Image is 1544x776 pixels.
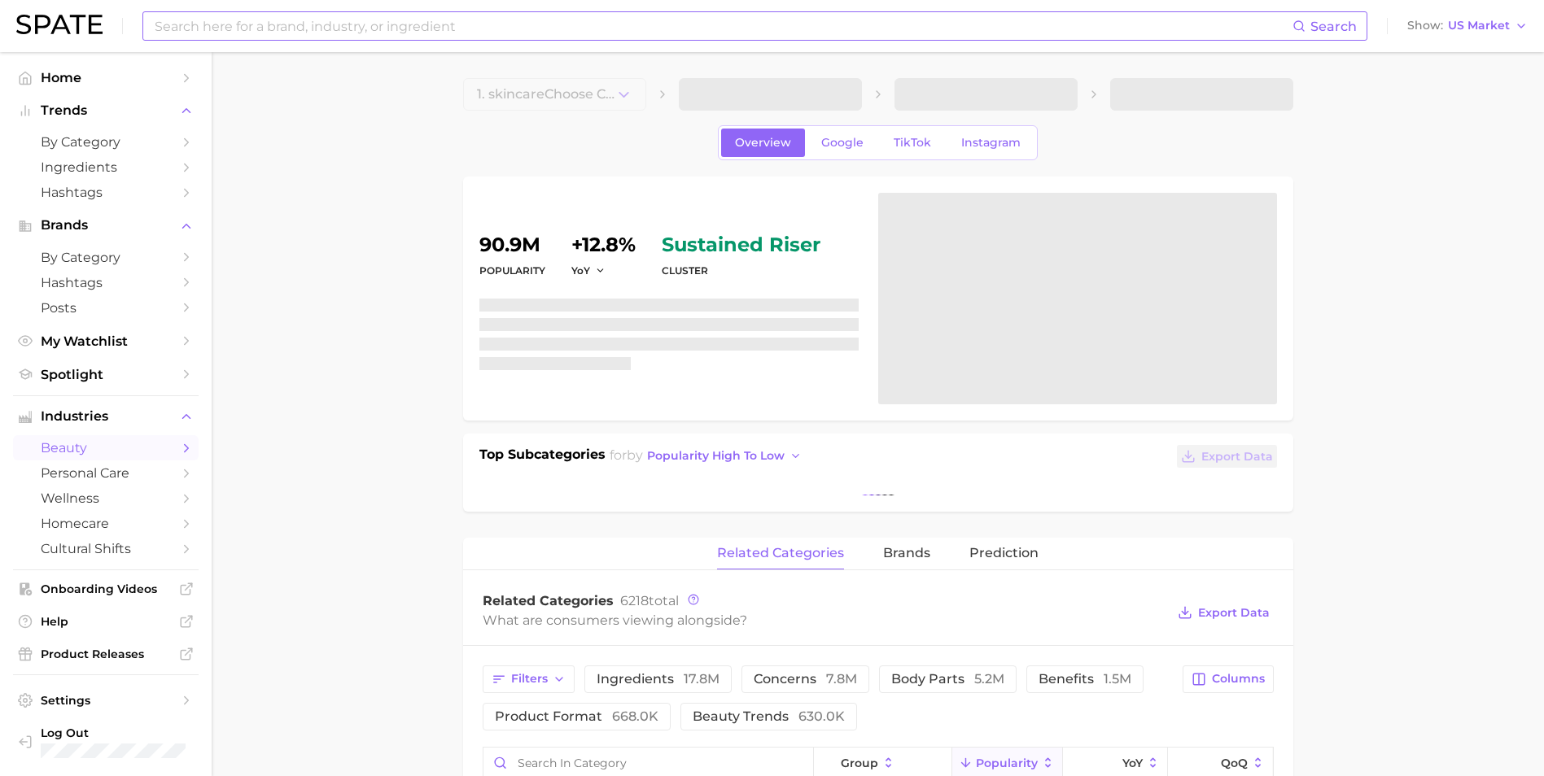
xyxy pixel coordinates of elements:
a: TikTok [880,129,945,157]
span: Instagram [961,136,1021,150]
span: Spotlight [41,367,171,382]
button: Brands [13,213,199,238]
img: SPATE [16,15,103,34]
button: YoY [571,264,606,277]
span: YoY [1122,756,1143,769]
span: Export Data [1201,450,1273,464]
button: Trends [13,98,199,123]
span: product format [495,710,658,723]
span: Overview [735,136,791,150]
span: 7.8m [826,671,857,687]
span: My Watchlist [41,334,171,349]
a: homecare [13,511,199,536]
span: by Category [41,250,171,265]
span: brands [883,546,930,560]
a: beauty [13,435,199,460]
span: popularity high to low [647,449,785,463]
span: Google [821,136,864,150]
span: body parts [891,673,1004,686]
span: Product Releases [41,647,171,661]
dd: +12.8% [571,235,636,255]
a: wellness [13,486,199,511]
dt: Popularity [479,261,545,281]
h1: Top Subcategories [479,445,606,469]
span: sustained riser [662,235,820,255]
dt: cluster [662,261,820,281]
span: group [841,756,878,769]
a: by Category [13,129,199,155]
a: Hashtags [13,180,199,205]
span: wellness [41,490,171,506]
dd: 90.9m [479,235,545,255]
a: Overview [721,129,805,157]
span: Popularity [976,756,1038,769]
span: 1. skincare Choose Category [477,87,615,102]
span: TikTok [894,136,931,150]
span: Industries [41,409,171,424]
button: Columns [1183,665,1273,693]
span: Related Categories [483,593,614,608]
span: Log Out [41,726,226,740]
span: for by [610,447,807,463]
a: Product Releases [13,642,199,666]
span: Columns [1212,672,1265,686]
span: 5.2m [974,671,1004,687]
span: ingredients [597,673,720,686]
button: Export Data [1174,601,1273,624]
a: Instagram [947,129,1034,157]
a: Hashtags [13,270,199,295]
span: by Category [41,134,171,150]
span: beauty trends [693,710,845,723]
span: Prediction [969,546,1039,560]
span: Brands [41,218,171,233]
a: Settings [13,688,199,713]
span: 17.8m [684,671,720,687]
a: personal care [13,460,199,486]
a: Home [13,65,199,90]
span: Search [1310,19,1357,34]
span: 6218 [620,593,649,608]
span: Posts [41,300,171,316]
a: by Category [13,245,199,270]
button: 1. skincareChoose Category [463,78,646,111]
button: Filters [483,665,575,693]
span: personal care [41,465,171,481]
span: US Market [1448,21,1510,30]
span: Onboarding Videos [41,582,171,596]
span: total [620,593,679,608]
span: beauty [41,440,171,456]
span: Export Data [1198,606,1270,620]
a: Posts [13,295,199,320]
span: Help [41,614,171,629]
span: Home [41,70,171,85]
span: Hashtags [41,275,171,290]
a: Log out. Currently logged in with e-mail karina.almeda@itcosmetics.com. [13,721,199,763]
a: My Watchlist [13,329,199,354]
span: 630.0k [798,708,845,724]
a: cultural shifts [13,536,199,561]
button: ShowUS Market [1403,15,1532,37]
span: Settings [41,693,171,708]
span: related categories [717,546,844,560]
span: Show [1407,21,1443,30]
span: Ingredients [41,159,171,175]
input: Search here for a brand, industry, or ingredient [153,12,1292,40]
span: YoY [571,264,590,277]
span: cultural shifts [41,541,171,556]
a: Ingredients [13,155,199,180]
span: concerns [754,673,857,686]
span: Hashtags [41,185,171,200]
span: homecare [41,516,171,531]
span: QoQ [1221,756,1248,769]
span: 1.5m [1104,671,1131,687]
span: Trends [41,103,171,118]
a: Google [807,129,877,157]
a: Help [13,609,199,634]
span: Filters [511,672,548,686]
button: popularity high to low [643,445,807,467]
a: Onboarding Videos [13,577,199,601]
span: benefits [1039,673,1131,686]
div: What are consumers viewing alongside ? [483,609,1166,631]
button: Industries [13,404,199,429]
a: Spotlight [13,362,199,387]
